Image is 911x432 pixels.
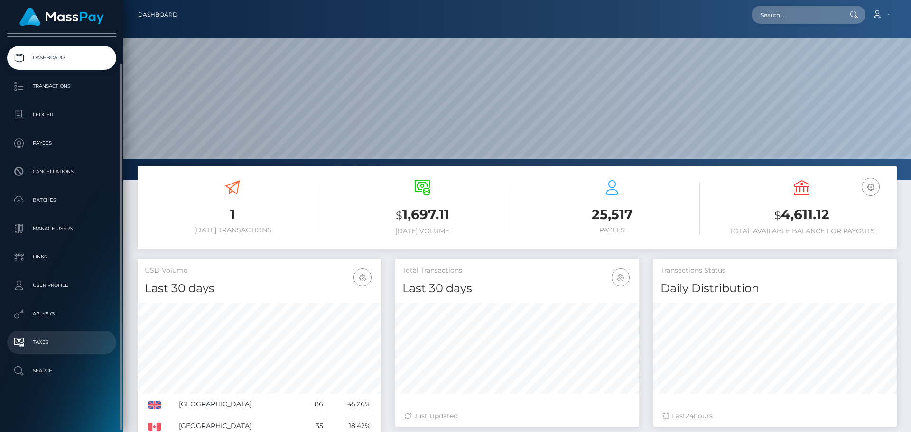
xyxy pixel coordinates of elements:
h6: [DATE] Transactions [145,226,320,234]
h4: Last 30 days [145,280,374,297]
p: Cancellations [11,165,112,179]
h6: Total Available Balance for Payouts [714,227,890,235]
a: Manage Users [7,217,116,240]
a: Search [7,359,116,383]
div: Just Updated [405,411,629,421]
a: Taxes [7,331,116,354]
p: Batches [11,193,112,207]
img: GB.png [148,401,161,409]
h6: [DATE] Volume [335,227,510,235]
a: User Profile [7,274,116,297]
img: MassPay Logo [19,8,104,26]
h5: Transactions Status [660,266,890,276]
p: Transactions [11,79,112,93]
p: User Profile [11,278,112,293]
a: Batches [7,188,116,212]
p: Ledger [11,108,112,122]
small: $ [396,209,402,222]
a: API Keys [7,302,116,326]
span: 24 [686,412,694,420]
a: Dashboard [138,5,177,25]
td: [GEOGRAPHIC_DATA] [176,394,302,415]
h5: USD Volume [145,266,374,276]
h4: Last 30 days [402,280,632,297]
a: Dashboard [7,46,116,70]
a: Ledger [7,103,116,127]
p: Links [11,250,112,264]
td: 45.26% [326,394,374,415]
p: Payees [11,136,112,150]
h3: 4,611.12 [714,205,890,225]
a: Cancellations [7,160,116,184]
a: Links [7,245,116,269]
h3: 1,697.11 [335,205,510,225]
img: CA.png [148,423,161,431]
p: Taxes [11,335,112,349]
a: Payees [7,131,116,155]
p: Dashboard [11,51,112,65]
h3: 25,517 [524,205,700,224]
small: $ [774,209,781,222]
p: Manage Users [11,221,112,236]
a: Transactions [7,74,116,98]
td: 86 [302,394,326,415]
input: Search... [752,6,841,24]
h3: 1 [145,205,320,224]
div: Last hours [663,411,887,421]
h6: Payees [524,226,700,234]
p: Search [11,364,112,378]
h5: Total Transactions [402,266,632,276]
h4: Daily Distribution [660,280,890,297]
p: API Keys [11,307,112,321]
